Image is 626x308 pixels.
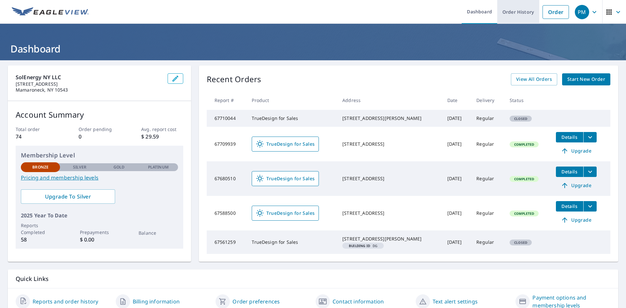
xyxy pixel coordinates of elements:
span: Completed [510,142,538,147]
span: TrueDesign for Sales [256,140,315,148]
a: Start New Order [562,73,610,85]
td: 67709939 [207,127,247,161]
span: Details [560,134,579,140]
td: 67710044 [207,110,247,127]
span: Completed [510,177,538,181]
span: TrueDesign for Sales [256,175,315,183]
td: [DATE] [442,127,471,161]
span: Closed [510,116,531,121]
th: Report # [207,91,247,110]
p: Gold [113,164,125,170]
span: View All Orders [516,75,552,83]
td: Regular [471,127,504,161]
button: detailsBtn-67680510 [556,167,583,177]
p: Quick Links [16,275,610,283]
p: Bronze [32,164,49,170]
a: Contact information [333,298,384,305]
div: [STREET_ADDRESS][PERSON_NAME] [342,236,437,242]
p: Silver [73,164,87,170]
button: detailsBtn-67588500 [556,201,583,212]
p: Total order [16,126,57,133]
div: [STREET_ADDRESS] [342,210,437,216]
p: Recent Orders [207,73,261,85]
td: Regular [471,110,504,127]
span: Details [560,169,579,175]
th: Address [337,91,442,110]
td: [DATE] [442,230,471,254]
a: Reports and order history [33,298,98,305]
span: Upgrade [560,216,593,224]
span: Completed [510,211,538,216]
td: TrueDesign for Sales [246,230,337,254]
p: SolEnergy NY LLC [16,73,162,81]
p: Avg. report cost [141,126,183,133]
p: 2025 Year To Date [21,212,178,219]
td: Regular [471,196,504,230]
p: $ 0.00 [80,236,119,243]
span: TrueDesign for Sales [256,209,315,217]
a: Upgrade [556,215,597,225]
td: TrueDesign for Sales [246,110,337,127]
p: 74 [16,133,57,140]
button: detailsBtn-67709939 [556,132,583,142]
a: Upgrade [556,180,597,191]
span: Start New Order [567,75,605,83]
div: [STREET_ADDRESS] [342,175,437,182]
th: Date [442,91,471,110]
td: Regular [471,161,504,196]
span: Closed [510,240,531,245]
p: [STREET_ADDRESS] [16,81,162,87]
p: $ 29.59 [141,133,183,140]
a: TrueDesign for Sales [252,206,319,221]
span: Upgrade [560,182,593,189]
th: Delivery [471,91,504,110]
span: Upgrade [560,147,593,155]
div: [STREET_ADDRESS][PERSON_NAME] [342,115,437,122]
div: PM [575,5,589,19]
td: [DATE] [442,196,471,230]
a: View All Orders [511,73,557,85]
p: Platinum [148,164,169,170]
td: 67588500 [207,196,247,230]
a: TrueDesign for Sales [252,171,319,186]
span: Details [560,203,579,209]
em: Building ID [349,244,370,247]
a: Upgrade To Silver [21,189,115,204]
a: Order preferences [232,298,280,305]
td: [DATE] [442,161,471,196]
span: Upgrade To Silver [26,193,110,200]
button: filesDropdownBtn-67588500 [583,201,597,212]
button: filesDropdownBtn-67709939 [583,132,597,142]
p: Balance [139,229,178,236]
p: Reports Completed [21,222,60,236]
a: Billing information [133,298,180,305]
a: Pricing and membership levels [21,174,178,182]
p: 0 [79,133,120,140]
td: 67680510 [207,161,247,196]
p: 58 [21,236,60,243]
td: [DATE] [442,110,471,127]
a: TrueDesign for Sales [252,137,319,152]
th: Product [246,91,337,110]
button: filesDropdownBtn-67680510 [583,167,597,177]
img: EV Logo [12,7,89,17]
p: Order pending [79,126,120,133]
p: Mamaroneck, NY 10543 [16,87,162,93]
a: Order [543,5,569,19]
p: Prepayments [80,229,119,236]
td: Regular [471,230,504,254]
span: DG [345,244,381,247]
p: Account Summary [16,109,183,121]
h1: Dashboard [8,42,618,55]
div: [STREET_ADDRESS] [342,141,437,147]
a: Text alert settings [433,298,478,305]
p: Membership Level [21,151,178,160]
th: Status [504,91,551,110]
a: Upgrade [556,146,597,156]
td: 67561259 [207,230,247,254]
